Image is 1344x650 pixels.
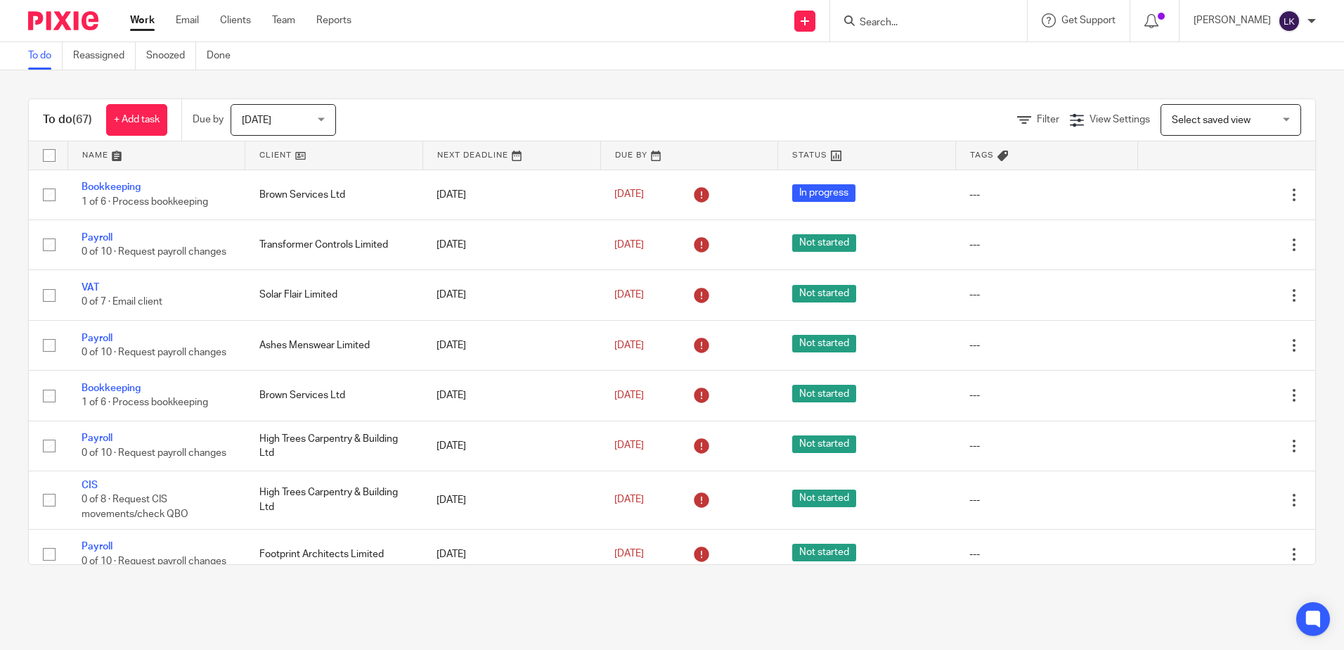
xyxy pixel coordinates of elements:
a: Team [272,13,295,27]
td: High Trees Carpentry & Building Ltd [245,471,423,529]
span: Not started [792,490,856,507]
a: Bookkeeping [82,182,141,192]
td: Brown Services Ltd [245,371,423,421]
span: Tags [970,151,994,159]
img: svg%3E [1278,10,1300,32]
span: (67) [72,114,92,125]
h1: To do [43,113,92,127]
span: [DATE] [614,340,644,350]
a: Clients [220,13,251,27]
td: [DATE] [422,471,600,529]
span: Not started [792,234,856,252]
span: Select saved view [1172,115,1251,125]
a: Reports [316,13,351,27]
a: Done [207,42,241,70]
td: Brown Services Ltd [245,170,423,219]
div: --- [969,493,1123,507]
td: [DATE] [422,170,600,219]
td: [DATE] [422,320,600,370]
td: Ashes Menswear Limited [245,320,423,370]
td: Transformer Controls Limited [245,219,423,269]
span: 0 of 7 · Email client [82,298,162,307]
span: 1 of 6 · Process bookkeeping [82,197,208,207]
a: CIS [82,480,98,490]
td: Solar Flair Limited [245,270,423,320]
span: [DATE] [614,190,644,200]
span: [DATE] [614,240,644,250]
td: [DATE] [422,529,600,579]
a: Bookkeeping [82,383,141,393]
span: [DATE] [614,390,644,400]
a: Reassigned [73,42,136,70]
div: --- [969,188,1123,202]
div: --- [969,338,1123,352]
span: In progress [792,184,855,202]
a: Work [130,13,155,27]
img: Pixie [28,11,98,30]
span: Not started [792,544,856,561]
div: --- [969,388,1123,402]
a: Payroll [82,233,112,243]
div: --- [969,547,1123,561]
span: View Settings [1090,115,1150,125]
a: To do [28,42,63,70]
span: 1 of 6 · Process bookkeeping [82,398,208,408]
td: Footprint Architects Limited [245,529,423,579]
td: [DATE] [422,270,600,320]
span: 0 of 10 · Request payroll changes [82,556,226,566]
span: Not started [792,385,856,402]
span: [DATE] [614,495,644,505]
span: 0 of 10 · Request payroll changes [82,247,226,257]
p: [PERSON_NAME] [1194,13,1271,27]
div: --- [969,439,1123,453]
span: 0 of 10 · Request payroll changes [82,448,226,458]
span: [DATE] [242,115,271,125]
span: Not started [792,285,856,302]
a: Payroll [82,542,112,552]
div: --- [969,238,1123,252]
td: High Trees Carpentry & Building Ltd [245,421,423,471]
a: + Add task [106,104,167,136]
span: Not started [792,435,856,453]
td: [DATE] [422,421,600,471]
span: Filter [1037,115,1059,125]
a: Snoozed [146,42,196,70]
span: [DATE] [614,290,644,300]
p: Due by [193,113,224,127]
a: Payroll [82,333,112,343]
div: --- [969,288,1123,302]
span: [DATE] [614,441,644,451]
span: 0 of 8 · Request CIS movements/check QBO [82,495,188,520]
span: Get Support [1061,15,1116,25]
td: [DATE] [422,371,600,421]
input: Search [858,17,985,30]
a: Email [176,13,199,27]
a: VAT [82,283,99,293]
span: Not started [792,335,856,352]
span: [DATE] [614,549,644,559]
span: 0 of 10 · Request payroll changes [82,348,226,357]
a: Payroll [82,433,112,443]
td: [DATE] [422,219,600,269]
